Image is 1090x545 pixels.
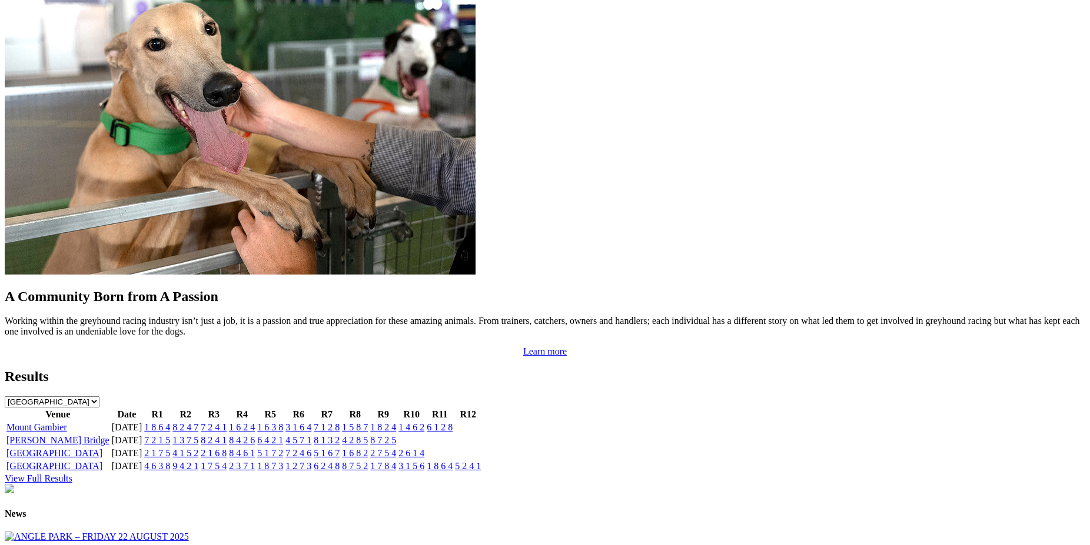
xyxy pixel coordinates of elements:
a: 1 8 2 4 [370,422,396,432]
th: R5 [257,409,284,420]
a: 7 2 1 5 [144,435,170,445]
th: R12 [454,409,481,420]
a: 8 4 6 1 [229,448,255,458]
a: 1 6 3 8 [257,422,283,432]
a: 5 1 6 7 [314,448,340,458]
a: 8 4 2 6 [229,435,255,445]
th: R2 [172,409,199,420]
p: Working within the greyhound racing industry isn’t just a job, it is a passion and true appreciat... [5,316,1085,337]
a: 8 7 5 2 [342,461,368,471]
a: 8 2 4 1 [201,435,227,445]
a: 8 7 2 5 [370,435,396,445]
a: 1 4 6 2 [398,422,424,432]
a: 5 1 7 2 [257,448,283,458]
th: R1 [144,409,171,420]
a: 4 2 8 5 [342,435,368,445]
a: 2 3 7 1 [229,461,255,471]
a: Mount Gambier [6,422,67,432]
td: [DATE] [111,460,143,472]
a: 1 8 6 4 [144,422,170,432]
th: R9 [370,409,397,420]
a: 1 5 8 7 [342,422,368,432]
a: 1 2 7 3 [285,461,311,471]
h4: News [5,509,1085,519]
a: 2 7 5 4 [370,448,396,458]
a: 6 4 2 1 [257,435,283,445]
a: 3 1 6 4 [285,422,311,432]
th: R8 [341,409,368,420]
th: Venue [6,409,110,420]
a: 1 6 8 2 [342,448,368,458]
a: [PERSON_NAME] Bridge [6,435,109,445]
a: 6 2 4 8 [314,461,340,471]
td: [DATE] [111,434,143,446]
a: 1 8 6 4 [427,461,453,471]
h2: Results [5,369,1085,384]
a: 4 1 5 2 [172,448,198,458]
th: R6 [285,409,312,420]
a: 2 1 6 8 [201,448,227,458]
td: [DATE] [111,422,143,433]
a: 7 2 4 1 [201,422,227,432]
th: R11 [426,409,453,420]
th: R3 [200,409,227,420]
a: 6 1 2 8 [427,422,453,432]
a: 8 1 3 2 [314,435,340,445]
a: 4 6 3 8 [144,461,170,471]
a: View Full Results [5,473,72,483]
a: 1 3 7 5 [172,435,198,445]
a: 1 8 7 3 [257,461,283,471]
a: 1 7 5 4 [201,461,227,471]
th: Date [111,409,143,420]
a: 2 6 1 4 [398,448,424,458]
a: 9 4 2 1 [172,461,198,471]
img: chasers_homepage.jpg [5,484,14,493]
a: 2 1 7 5 [144,448,170,458]
a: 3 1 5 6 [398,461,424,471]
a: [GEOGRAPHIC_DATA] [6,461,102,471]
a: 1 7 8 4 [370,461,396,471]
a: 7 2 4 6 [285,448,311,458]
a: 4 5 7 1 [285,435,311,445]
th: R7 [313,409,340,420]
img: ANGLE PARK – FRIDAY 22 AUGUST 2025 [5,531,189,542]
a: Learn more [523,346,567,356]
th: R10 [398,409,425,420]
a: 1 6 2 4 [229,422,255,432]
a: 5 2 4 1 [455,461,481,471]
a: 7 1 2 8 [314,422,340,432]
td: [DATE] [111,447,143,459]
th: R4 [228,409,255,420]
h2: A Community Born from A Passion [5,289,1085,305]
a: [GEOGRAPHIC_DATA] [6,448,102,458]
a: 8 2 4 7 [172,422,198,432]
